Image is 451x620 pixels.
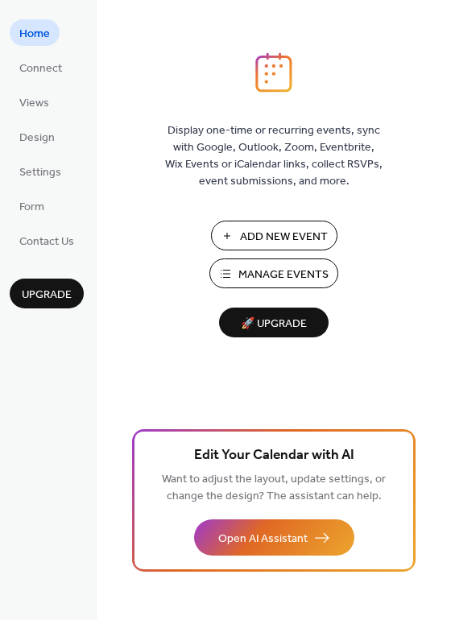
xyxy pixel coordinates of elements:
[194,519,354,556] button: Open AI Assistant
[19,60,62,77] span: Connect
[10,227,84,254] a: Contact Us
[10,123,64,150] a: Design
[10,192,54,219] a: Form
[218,531,308,548] span: Open AI Assistant
[240,229,328,246] span: Add New Event
[211,221,337,250] button: Add New Event
[165,122,383,190] span: Display one-time or recurring events, sync with Google, Outlook, Zoom, Eventbrite, Wix Events or ...
[229,313,319,335] span: 🚀 Upgrade
[19,95,49,112] span: Views
[10,19,60,46] a: Home
[19,130,55,147] span: Design
[10,89,59,115] a: Views
[22,287,72,304] span: Upgrade
[194,444,354,467] span: Edit Your Calendar with AI
[19,26,50,43] span: Home
[10,279,84,308] button: Upgrade
[255,52,292,93] img: logo_icon.svg
[19,234,74,250] span: Contact Us
[209,258,338,288] button: Manage Events
[162,469,386,507] span: Want to adjust the layout, update settings, or change the design? The assistant can help.
[238,267,329,283] span: Manage Events
[19,164,61,181] span: Settings
[219,308,329,337] button: 🚀 Upgrade
[10,54,72,81] a: Connect
[19,199,44,216] span: Form
[10,158,71,184] a: Settings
